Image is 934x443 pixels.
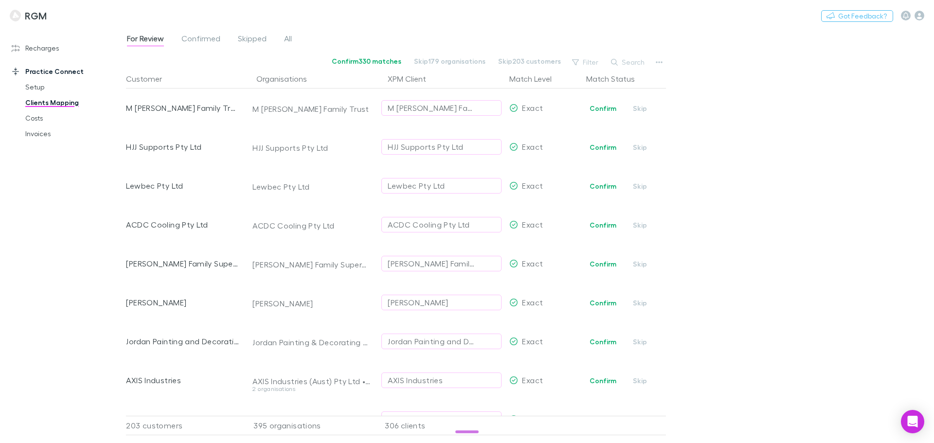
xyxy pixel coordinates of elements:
div: [PERSON_NAME] Family Superannuation Fund [388,258,476,269]
button: Got Feedback? [821,10,893,22]
div: HJJ Supports Pty Ltd [388,141,463,153]
button: [PERSON_NAME] [381,295,502,310]
div: ACDC Cooling Pty Ltd [388,219,469,230]
button: M [PERSON_NAME] Family Trust [381,100,502,116]
span: For Review [127,34,164,46]
button: AXIS Industries [381,372,502,388]
button: Lewbec Pty Ltd [381,178,502,194]
button: Skip179 organisations [408,55,492,67]
button: Skip [625,414,656,425]
button: Search [606,56,650,68]
span: Exact [522,298,543,307]
div: ACDC Cooling Pty Ltd [126,205,239,244]
span: Exact [522,181,543,190]
div: AXIS Industries (Aust) Pty Ltd • AXIS Industries Pty Ltd [252,376,370,386]
a: RGM [4,4,53,27]
button: Customer [126,69,174,89]
button: Confirm [583,142,623,153]
button: Skip [625,219,656,231]
button: Confirm [583,375,623,387]
div: [PERSON_NAME] [252,299,370,308]
img: RGM's Logo [10,10,21,21]
span: Confirmed [181,34,220,46]
button: Organisations [256,69,319,89]
a: Costs [16,110,131,126]
a: Setup [16,79,131,95]
button: HJJ Supports Pty Ltd [381,139,502,155]
div: [PERSON_NAME] Investments Trust [388,413,476,425]
div: M [PERSON_NAME] Family Trust [126,89,239,127]
div: HJJ Supports Pty Ltd [126,127,239,166]
div: ACDC Cooling Pty Ltd [252,221,370,230]
button: Filter [567,56,604,68]
div: Lewbec Pty Ltd [252,182,370,192]
button: Confirm [583,180,623,192]
span: Exact [522,259,543,268]
button: Confirm [583,258,623,270]
span: Skipped [238,34,267,46]
span: Exact [522,337,543,346]
div: AXIS Industries [388,374,443,386]
span: Exact [522,375,543,385]
div: 306 clients [374,416,505,435]
span: Exact [522,220,543,229]
a: Recharges [2,40,131,56]
button: [PERSON_NAME] Family Superannuation Fund [381,256,502,271]
span: All [284,34,292,46]
button: [PERSON_NAME] Investments Trust [381,411,502,427]
button: XPM Client [388,69,438,89]
div: [PERSON_NAME] [388,297,448,308]
div: AXIS Industries [126,361,239,400]
div: HJJ Supports Pty Ltd [252,143,370,153]
div: 2 organisations [252,386,370,392]
div: M [PERSON_NAME] Family Trust [252,104,370,114]
div: [PERSON_NAME] Family Superannuation Fund [126,244,239,283]
div: Jordan Painting and Decorating Pty Ltd [126,322,239,361]
button: Skip [625,375,656,387]
a: Invoices [16,126,131,142]
button: Skip [625,336,656,348]
div: 395 organisations [243,416,374,435]
button: Confirm330 matches [325,55,408,67]
button: Confirm [583,414,623,425]
button: Skip [625,142,656,153]
div: [PERSON_NAME] Investments Trust [126,400,239,439]
a: Practice Connect [2,64,131,79]
span: Exact [522,414,543,424]
button: Jordan Painting and Decorating Pty Ltd [381,334,502,349]
button: Skip [625,297,656,309]
span: Exact [522,142,543,151]
div: [PERSON_NAME] Family Superannuation Fund [252,260,370,269]
div: [PERSON_NAME] Investments Trust [252,415,370,425]
div: Open Intercom Messenger [901,410,924,433]
button: Match Status [586,69,647,89]
button: ACDC Cooling Pty Ltd [381,217,502,232]
span: Exact [522,103,543,112]
div: Jordan Painting & Decorating Pty Ltd [252,337,370,347]
h3: RGM [25,10,47,21]
button: Skip203 customers [492,55,567,67]
div: 203 customers [126,416,243,435]
button: Match Level [509,69,563,89]
div: Lewbec Pty Ltd [388,180,445,192]
div: Lewbec Pty Ltd [126,166,239,205]
button: Skip [625,180,656,192]
button: Confirm [583,219,623,231]
button: Confirm [583,103,623,114]
a: Clients Mapping [16,95,131,110]
div: Jordan Painting and Decorating Pty Ltd [388,336,476,347]
button: Confirm [583,336,623,348]
button: Skip [625,103,656,114]
div: [PERSON_NAME] [126,283,239,322]
div: M [PERSON_NAME] Family Trust [388,102,476,114]
button: Skip [625,258,656,270]
button: Confirm [583,297,623,309]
